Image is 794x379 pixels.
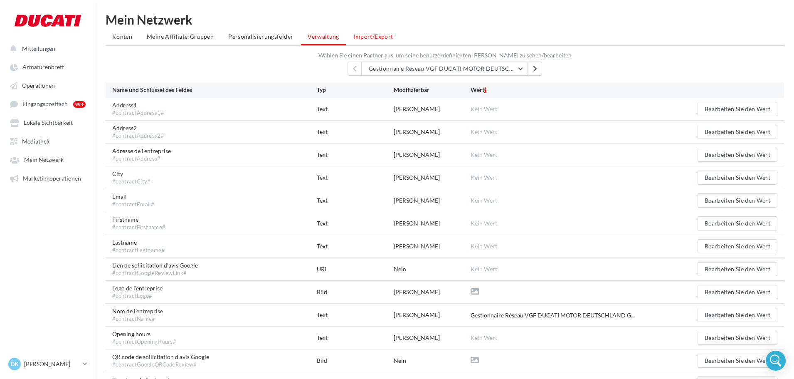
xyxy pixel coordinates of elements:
p: [PERSON_NAME] [24,360,79,368]
div: Mein Netzwerk [106,13,784,26]
div: #contractGoogleReviewLink# [112,270,198,277]
span: Kein Wert [471,243,497,250]
span: Import/Export [354,33,393,40]
button: Gestionnaire Réseau VGF DUCATI MOTOR DEUTSCHLAND GMBH [362,62,528,76]
span: Meine Affiliate-Gruppen [147,33,214,40]
span: Kein Wert [471,151,497,158]
div: Nein [394,357,471,365]
div: Bild [317,288,394,296]
div: Text [317,151,394,159]
button: Bearbeiten Sie den Wert [698,331,777,345]
div: Text [317,311,394,319]
span: Mein Netzwerk [24,156,64,163]
div: Text [317,242,394,250]
div: Text [317,173,394,182]
div: #contractLastname# [112,247,165,254]
span: Armaturenbrett [22,64,64,71]
span: Logo de l'entreprise [112,284,163,300]
span: Kein Wert [471,105,497,112]
span: Eingangspostfach [22,101,68,108]
a: Eingangspostfach 99+ [5,96,91,111]
div: Modifizierbar [394,86,471,94]
span: Kein Wert [471,174,497,181]
span: Marketingoperationen [23,175,81,182]
div: [PERSON_NAME] [394,334,471,342]
span: Kein Wert [471,128,497,135]
span: Address2 [112,124,164,140]
span: Konten [112,33,132,40]
a: DK [PERSON_NAME] [7,356,89,372]
span: Kein Wert [471,197,497,204]
div: [PERSON_NAME] [394,311,471,319]
div: Wert [471,86,675,94]
a: Marketingoperationen [5,171,91,186]
a: Mein Netzwerk [5,152,91,167]
div: #contractAddress2# [112,132,164,140]
span: Opening hours [112,330,176,346]
button: Bearbeiten Sie den Wert [698,102,777,116]
div: #contractAddress# [112,155,171,163]
div: Text [317,219,394,228]
div: Text [317,196,394,205]
span: Nom de l'entreprise [112,307,163,323]
span: Lokale Sichtbarkeit [24,119,73,126]
button: Bearbeiten Sie den Wert [698,193,777,208]
label: Wählen Sie einen Partner aus, um seine benutzerdefinierten [PERSON_NAME] zu sehen/bearbeiten [106,52,784,58]
span: City [112,170,151,186]
div: 99+ [73,101,86,108]
button: Bearbeiten Sie den Wert [698,148,777,162]
span: Kein Wert [471,220,497,227]
div: [PERSON_NAME] [394,219,471,228]
div: Bild [317,357,394,365]
span: Lastname [112,238,165,254]
div: Open Intercom Messenger [766,351,786,371]
button: Bearbeiten Sie den Wert [698,285,777,299]
div: #contractFirstname# [112,224,165,231]
div: [PERSON_NAME] [394,105,471,113]
div: #contractAddress1# [112,109,164,117]
a: Lokale Sichtbarkeit [5,115,91,130]
div: [PERSON_NAME] [394,196,471,205]
a: Armaturenbrett [5,59,91,74]
div: URL [317,265,394,273]
span: Gestionnaire Réseau VGF DUCATI MOTOR DEUTSCHLAND G... [471,311,635,320]
a: Mediathek [5,134,91,149]
div: #contractEmail# [112,201,154,208]
div: Text [317,334,394,342]
div: #contractGoogleQRCodeReview# [112,361,209,369]
button: Bearbeiten Sie den Wert [698,239,777,253]
div: [PERSON_NAME] [394,151,471,159]
div: #contractOpeningHours# [112,338,176,346]
a: Operationen [5,78,91,93]
span: QR code de sollicitation d’avis Google [112,353,209,369]
span: DK [10,360,19,368]
span: Personalisierungsfelder [228,33,293,40]
span: Gestionnaire Réseau VGF DUCATI MOTOR DEUTSCHLAND GMBH [369,65,551,72]
div: [PERSON_NAME] [394,128,471,136]
div: Name und Schlüssel des Feldes [112,86,317,94]
button: Bearbeiten Sie den Wert [698,171,777,185]
button: Bearbeiten Sie den Wert [698,125,777,139]
button: Bearbeiten Sie den Wert [698,262,777,276]
button: Bearbeiten Sie den Wert [698,354,777,368]
span: Firstname [112,216,165,231]
div: [PERSON_NAME] [394,173,471,182]
span: Adresse de l'entreprise [112,147,171,163]
span: Operationen [22,82,55,89]
span: Mitteilungen [22,45,55,52]
div: #contractName# [112,315,163,323]
span: Kein Wert [471,334,497,341]
div: Text [317,105,394,113]
div: Typ [317,86,394,94]
span: Kein Wert [471,265,497,272]
div: #contractCity# [112,178,151,186]
div: [PERSON_NAME] [394,288,471,296]
button: Bearbeiten Sie den Wert [698,216,777,230]
button: Mitteilungen [5,41,87,56]
span: Mediathek [22,138,49,145]
span: Lien de sollicitation d'avis Google [112,261,198,277]
div: #contractLogo# [112,292,163,300]
span: Email [112,193,154,208]
span: Address1 [112,101,164,117]
div: [PERSON_NAME] [394,242,471,250]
